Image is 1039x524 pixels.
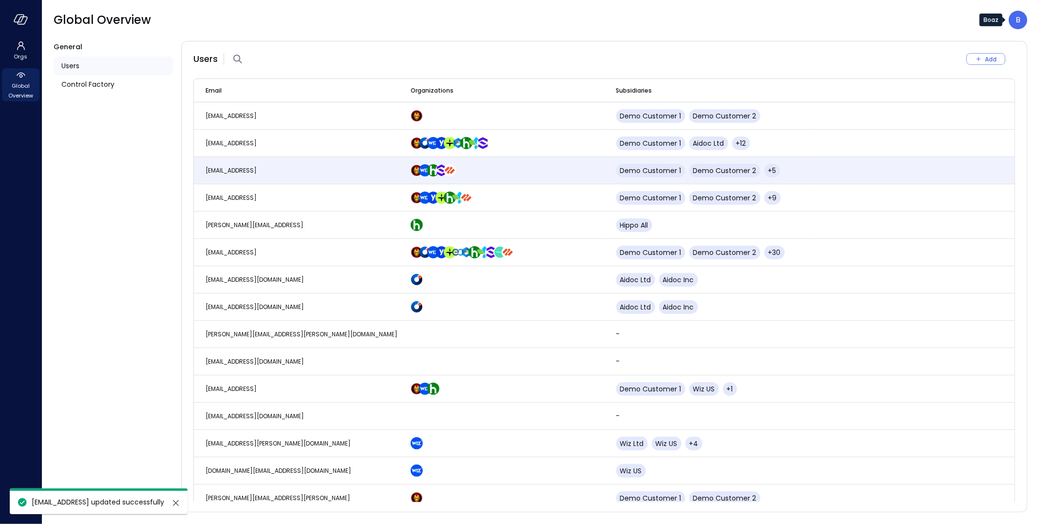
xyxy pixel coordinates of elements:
div: Demo Customer [415,164,423,176]
a: Control Factory [54,75,173,94]
img: ynjrjpaiymlkbkxtflmu [411,219,423,231]
div: SentinelOne [481,137,489,149]
div: Wiz [423,192,431,204]
img: hddnet8eoxqedtuhlo6i [419,137,431,149]
span: [EMAIL_ADDRESS] [206,248,257,256]
button: Add [966,53,1005,65]
img: cfcvbyzhwvtbhao628kj [427,246,439,258]
div: Tekion [497,246,506,258]
div: Wiz [415,437,423,449]
button: close [170,497,182,509]
span: [EMAIL_ADDRESS][DOMAIN_NAME] [206,412,304,420]
img: cfcvbyzhwvtbhao628kj [419,164,431,176]
span: +12 [736,138,746,148]
div: Demo Customer [415,492,423,504]
img: a5he5ildahzqx8n3jb8t [452,137,464,149]
span: Control Factory [61,79,114,90]
img: ynjrjpaiymlkbkxtflmu [427,164,439,176]
img: zbmm8o9awxf8yv3ehdzf [452,192,464,204]
span: [EMAIL_ADDRESS] [206,112,257,120]
img: a5he5ildahzqx8n3jb8t [460,246,472,258]
img: hs4uxyqbml240cwf4com [444,164,456,176]
img: scnakozdowacoarmaydw [411,383,423,395]
span: [PERSON_NAME][EMAIL_ADDRESS][PERSON_NAME][DOMAIN_NAME] [206,330,397,338]
img: euz2wel6fvrjeyhjwgr9 [444,137,456,149]
span: Aidoc Inc [663,302,694,312]
span: [EMAIL_ADDRESS][PERSON_NAME][DOMAIN_NAME] [206,439,351,447]
img: scnakozdowacoarmaydw [411,164,423,176]
p: - [616,329,811,339]
span: [EMAIL_ADDRESS] [206,385,257,393]
div: Yotpo [431,192,439,204]
img: gkfkl11jtdpupy4uruhy [452,246,464,258]
div: SentinelOne [439,164,448,176]
img: hs4uxyqbml240cwf4com [502,246,514,258]
div: Boaz [980,14,1002,26]
img: ynjrjpaiymlkbkxtflmu [469,246,481,258]
img: hddnet8eoxqedtuhlo6i [411,273,423,286]
img: hddnet8eoxqedtuhlo6i [419,246,431,258]
span: +5 [768,166,776,175]
div: Demo Customer [415,246,423,258]
div: AppsFlyer [481,246,489,258]
img: cfcvbyzhwvtbhao628kj [419,192,431,204]
div: Aidoc [415,301,423,313]
img: euz2wel6fvrjeyhjwgr9 [435,192,448,204]
span: [EMAIL_ADDRESS][DOMAIN_NAME] [206,357,304,366]
div: PaloAlto [464,192,472,204]
div: Hippo [464,137,472,149]
span: Wiz Ltd [620,439,644,448]
img: scnakozdowacoarmaydw [411,192,423,204]
div: Hippo [431,164,439,176]
img: dweq851rzgflucm4u1c8 [493,246,506,258]
span: [EMAIL_ADDRESS] [206,194,257,202]
div: CyberArk [456,137,464,149]
span: Demo Customer 2 [693,166,756,175]
span: Demo Customer 1 [620,166,681,175]
span: Organizations [411,86,453,96]
span: Email [206,86,222,96]
img: cfcvbyzhwvtbhao628kj [411,465,423,477]
div: Demo Customer [415,137,423,149]
img: zbmm8o9awxf8yv3ehdzf [477,246,489,258]
span: [EMAIL_ADDRESS][DOMAIN_NAME] [206,303,304,311]
img: ynjrjpaiymlkbkxtflmu [460,137,472,149]
span: [EMAIL_ADDRESS] [206,139,257,147]
img: rosehlgmm5jjurozkspi [427,192,439,204]
span: Demo Customer 2 [693,248,756,257]
img: scnakozdowacoarmaydw [411,246,423,258]
span: Demo Customer 2 [693,193,756,203]
div: Hippo [415,219,423,231]
span: [EMAIL_ADDRESS][DOMAIN_NAME] [206,275,304,284]
img: scnakozdowacoarmaydw [411,110,423,122]
div: Demo Customer [415,110,423,122]
span: Subsidiaries [616,86,652,96]
div: Add [985,54,997,64]
span: Orgs [14,52,28,61]
span: Demo Customer 1 [620,138,681,148]
p: B [1016,14,1020,26]
div: Wiz [415,465,423,477]
span: Demo Customer 2 [693,493,756,503]
img: ynjrjpaiymlkbkxtflmu [444,192,456,204]
div: AppsFlyer [456,192,464,204]
div: Wiz [431,246,439,258]
span: Aidoc Ltd [693,138,724,148]
div: Orgs [2,39,39,62]
div: TravelPerk [439,192,448,204]
div: Wiz [423,383,431,395]
img: scnakozdowacoarmaydw [411,137,423,149]
img: scnakozdowacoarmaydw [411,492,423,504]
img: hddnet8eoxqedtuhlo6i [411,301,423,313]
div: PaloAlto [506,246,514,258]
span: Demo Customer 1 [620,384,681,394]
img: oujisyhxiqy1h0xilnqx [435,164,448,176]
div: SentinelOne [489,246,497,258]
div: Boaz [1009,11,1027,29]
div: Hippo [472,246,481,258]
span: Aidoc Ltd [620,275,651,285]
div: Users [54,57,173,75]
span: Aidoc Ltd [620,302,651,312]
span: Demo Customer 2 [693,111,756,121]
div: Add New User [966,53,1015,65]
